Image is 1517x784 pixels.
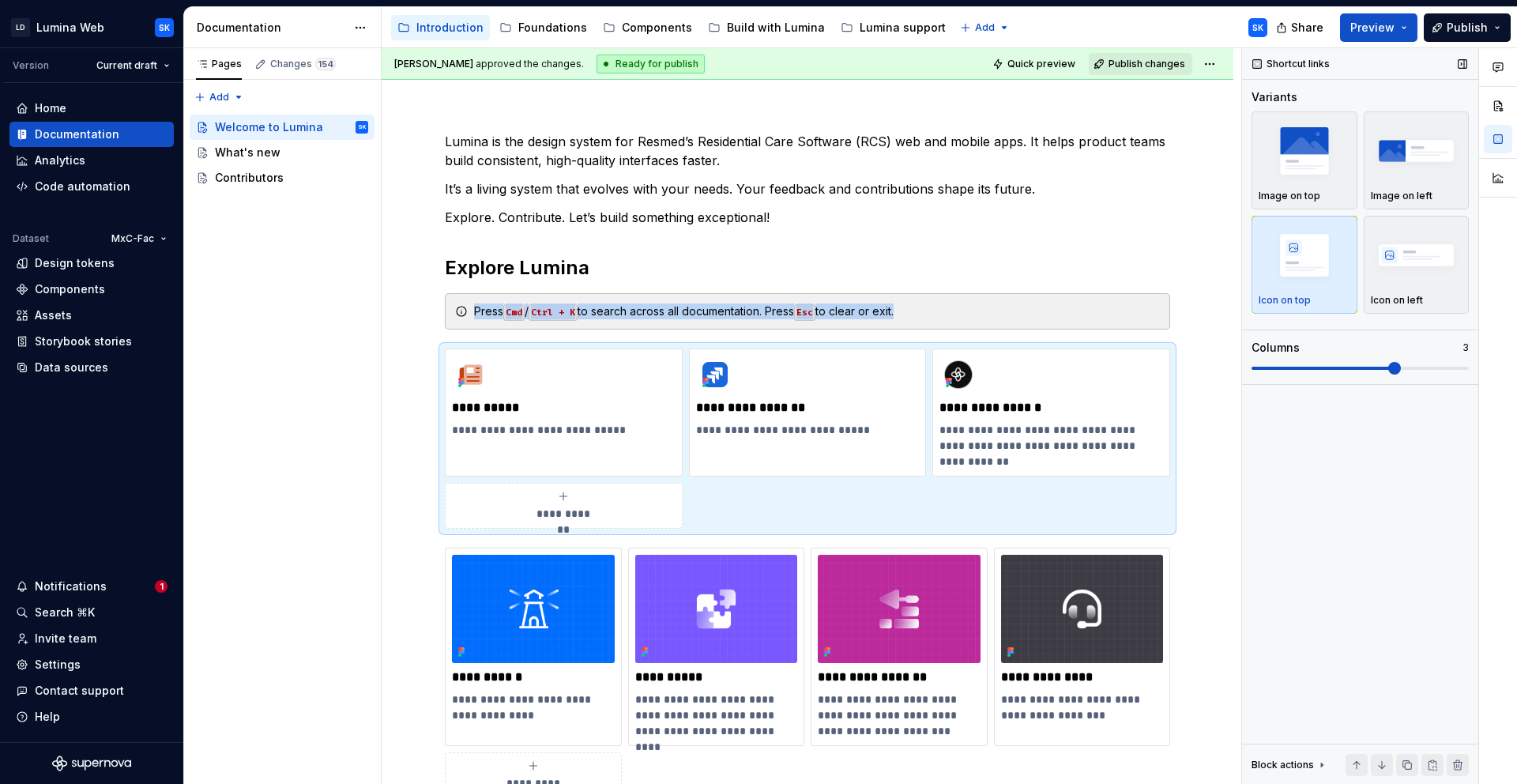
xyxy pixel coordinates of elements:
img: 3bdb5dbf-4356-4ce7-9436-2b92d8c4255e.png [452,555,615,663]
div: Version [13,59,49,72]
img: bdfbba49-fe6a-444d-88ad-34f06d2c707a.png [635,555,798,663]
div: Press / to search across all documentation. Press to clear or exit. [474,303,1160,319]
button: Publish [1424,13,1511,42]
code: Ctrl + K [529,304,578,321]
button: placeholderImage on top [1252,111,1357,209]
span: [PERSON_NAME] [394,58,473,70]
button: MxC-Fac [104,228,174,250]
p: 3 [1462,341,1469,354]
span: Quick preview [1007,58,1075,70]
div: Foundations [518,20,587,36]
div: Code automation [35,179,130,194]
button: placeholderIcon on top [1252,216,1357,314]
a: Documentation [9,122,174,147]
p: Explore. Contribute. Let’s build something exceptional! [445,208,1170,227]
div: Build with Lumina [727,20,825,36]
div: Changes [270,58,336,70]
div: Ready for publish [597,55,705,73]
span: approved the changes. [394,58,584,70]
a: Foundations [493,15,593,40]
svg: Supernova Logo [52,756,131,771]
div: Introduction [416,20,484,36]
div: Lumina support [860,20,946,36]
button: Quick preview [988,53,1082,75]
div: Documentation [35,126,119,142]
div: Design tokens [35,255,115,271]
div: Storybook stories [35,334,132,349]
button: Notifications1 [9,574,174,599]
code: Cmd [503,304,525,321]
div: Lumina Web [36,20,104,36]
img: f68edc62-e5ae-457e-82a3-e3f230d76b96.png [452,356,490,394]
img: placeholder [1259,122,1350,179]
div: Page tree [190,115,375,190]
div: Notifications [35,579,107,594]
button: Search ⌘K [9,600,174,625]
a: Lumina support [834,15,952,40]
div: SK [1252,21,1263,34]
span: 154 [315,58,336,70]
a: Design tokens [9,251,174,276]
div: SK [358,119,367,135]
span: Share [1291,20,1323,36]
a: Analytics [9,148,174,173]
button: Help [9,704,174,729]
a: Introduction [391,15,490,40]
a: What's new [190,140,375,165]
a: Code automation [9,174,174,199]
div: Dataset [13,232,49,245]
button: placeholderIcon on left [1364,216,1470,314]
a: Components [597,15,698,40]
button: Current draft [89,55,177,77]
button: Add [955,17,1014,39]
a: Storybook stories [9,329,174,354]
a: Build with Lumina [702,15,831,40]
div: Help [35,709,60,725]
p: It’s a living system that evolves with your needs. Your feedback and contributions shape its future. [445,179,1170,198]
div: Contributors [215,170,284,186]
div: Components [622,20,692,36]
img: 7167de1d-c5b2-43da-971e-5473e23f71c8.png [818,555,981,663]
code: Esc [794,304,815,321]
button: Contact support [9,678,174,703]
p: Image on top [1259,190,1320,202]
a: Assets [9,303,174,328]
span: Add [975,21,995,34]
div: Contact support [35,683,124,699]
a: Contributors [190,165,375,190]
button: placeholderImage on left [1364,111,1470,209]
p: Icon on left [1371,294,1423,307]
a: Data sources [9,355,174,380]
img: placeholder [1371,122,1462,179]
span: Publish [1447,20,1488,36]
img: 867aefec-4d24-4e66-b66f-52a30f69551a.png [1001,555,1164,663]
span: MxC-Fac [111,232,154,245]
div: Search ⌘K [35,605,95,620]
p: Lumina is the design system for Resmed’s Residential Care Software (RCS) web and mobile apps. It ... [445,132,1170,170]
div: Page tree [391,12,952,43]
a: Welcome to LuminaSK [190,115,375,140]
div: LD [11,18,30,37]
span: Publish changes [1109,58,1185,70]
div: What's new [215,145,280,160]
img: placeholder [1259,226,1350,284]
div: Data sources [35,360,108,375]
img: 24d9fe1b-831a-4ab3-9432-941796572265.png [939,356,977,394]
span: Current draft [96,59,157,72]
div: Welcome to Lumina [215,119,323,135]
img: b37a7a87-1e21-418a-8fd2-e03b073e7f7d.png [696,356,734,394]
button: Publish changes [1089,53,1192,75]
a: Home [9,96,174,121]
p: Image on left [1371,190,1432,202]
p: Icon on top [1259,294,1311,307]
strong: Explore Lumina [445,256,589,279]
span: Add [209,91,229,104]
div: SK [159,21,170,34]
button: Share [1268,13,1334,42]
div: Invite team [35,631,96,646]
img: placeholder [1371,226,1462,284]
div: Pages [196,58,242,70]
span: 1 [155,580,168,593]
div: Documentation [197,20,346,36]
div: Columns [1252,340,1300,356]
